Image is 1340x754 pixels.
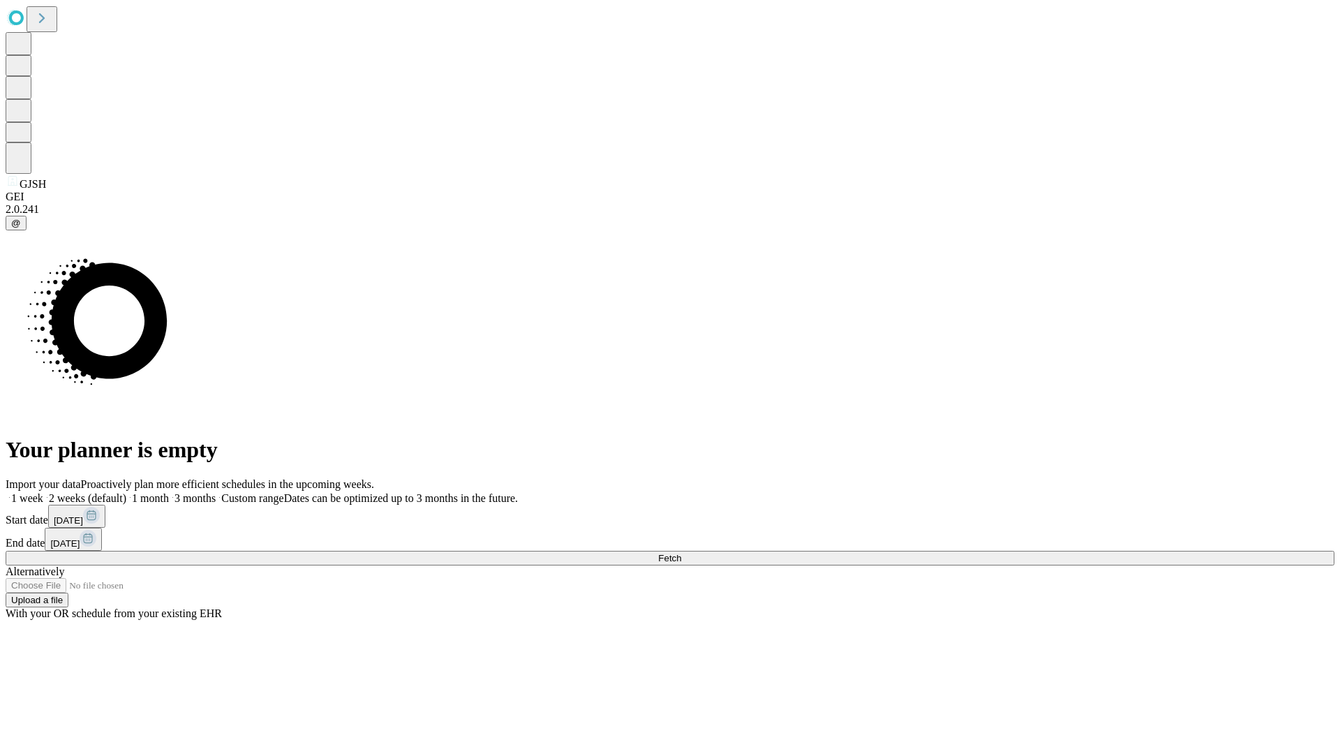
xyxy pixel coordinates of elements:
span: Dates can be optimized up to 3 months in the future. [284,492,518,504]
span: [DATE] [50,538,80,549]
span: [DATE] [54,515,83,526]
span: Proactively plan more efficient schedules in the upcoming weeks. [81,478,374,490]
button: [DATE] [45,528,102,551]
button: [DATE] [48,505,105,528]
div: Start date [6,505,1334,528]
span: 2 weeks (default) [49,492,126,504]
button: @ [6,216,27,230]
span: Alternatively [6,565,64,577]
div: End date [6,528,1334,551]
span: 1 week [11,492,43,504]
span: 1 month [132,492,169,504]
button: Fetch [6,551,1334,565]
span: Import your data [6,478,81,490]
span: GJSH [20,178,46,190]
span: @ [11,218,21,228]
div: GEI [6,191,1334,203]
button: Upload a file [6,593,68,607]
span: With your OR schedule from your existing EHR [6,607,222,619]
span: Fetch [658,553,681,563]
span: Custom range [221,492,283,504]
div: 2.0.241 [6,203,1334,216]
h1: Your planner is empty [6,437,1334,463]
span: 3 months [174,492,216,504]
